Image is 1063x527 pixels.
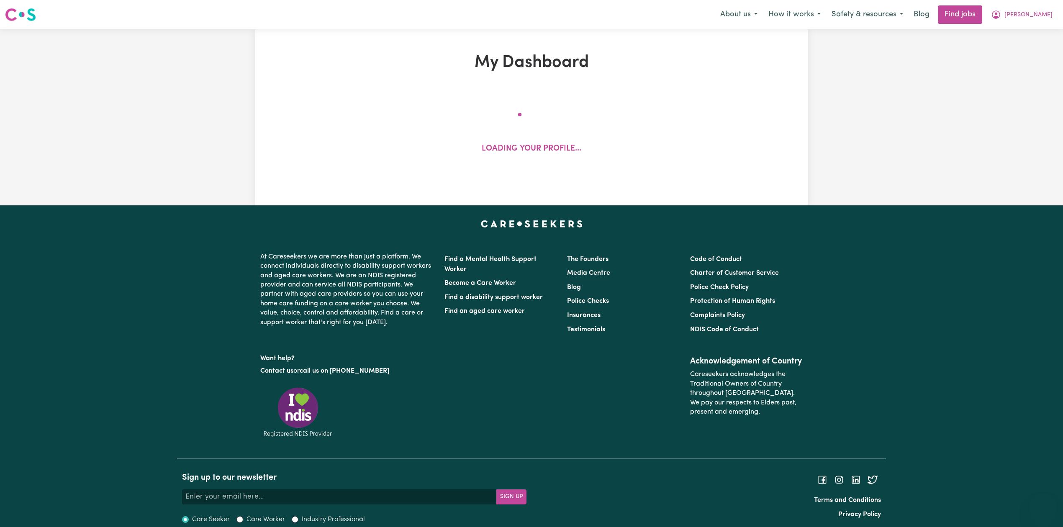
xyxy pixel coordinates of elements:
a: Contact us [260,368,293,374]
a: Blog [909,5,935,24]
a: Become a Care Worker [444,280,516,287]
a: The Founders [567,256,609,263]
a: Follow Careseekers on Facebook [817,476,827,483]
a: Find a Mental Health Support Worker [444,256,537,273]
a: NDIS Code of Conduct [690,326,759,333]
a: Testimonials [567,326,605,333]
a: Follow Careseekers on Instagram [834,476,844,483]
a: Find jobs [938,5,982,24]
p: Want help? [260,350,434,363]
p: or [260,363,434,379]
button: Safety & resources [826,6,909,23]
input: Enter your email here... [182,489,497,504]
a: call us on [PHONE_NUMBER] [300,368,389,374]
a: Privacy Policy [838,511,881,518]
button: My Account [986,6,1058,23]
label: Industry Professional [302,514,365,524]
h1: My Dashboard [352,53,711,73]
button: About us [715,6,763,23]
p: Loading your profile... [482,143,581,155]
button: Subscribe [496,489,526,504]
a: Police Checks [567,298,609,304]
a: Insurances [567,312,601,319]
a: Media Centre [567,270,610,276]
img: Careseekers logo [5,7,36,22]
a: Charter of Customer Service [690,270,779,276]
h2: Acknowledgement of Country [690,356,803,366]
a: Code of Conduct [690,256,742,263]
a: Follow Careseekers on Twitter [868,476,878,483]
p: At Careseekers we are more than just a platform. We connect individuals directly to disability su... [260,249,434,330]
iframe: Button to launch messaging window [1030,494,1056,520]
span: [PERSON_NAME] [1004,10,1053,20]
label: Care Seeker [192,514,230,524]
a: Police Check Policy [690,284,749,291]
a: Careseekers home page [481,220,583,227]
a: Careseekers logo [5,5,36,24]
a: Blog [567,284,581,291]
a: Follow Careseekers on LinkedIn [851,476,861,483]
label: Care Worker [246,514,285,524]
a: Complaints Policy [690,312,745,319]
h2: Sign up to our newsletter [182,473,526,483]
button: How it works [763,6,826,23]
a: Find an aged care worker [444,308,525,315]
a: Find a disability support worker [444,294,543,301]
p: Careseekers acknowledges the Traditional Owners of Country throughout [GEOGRAPHIC_DATA]. We pay o... [690,366,803,420]
a: Protection of Human Rights [690,298,775,304]
img: Registered NDIS provider [260,386,336,438]
a: Terms and Conditions [814,497,881,504]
